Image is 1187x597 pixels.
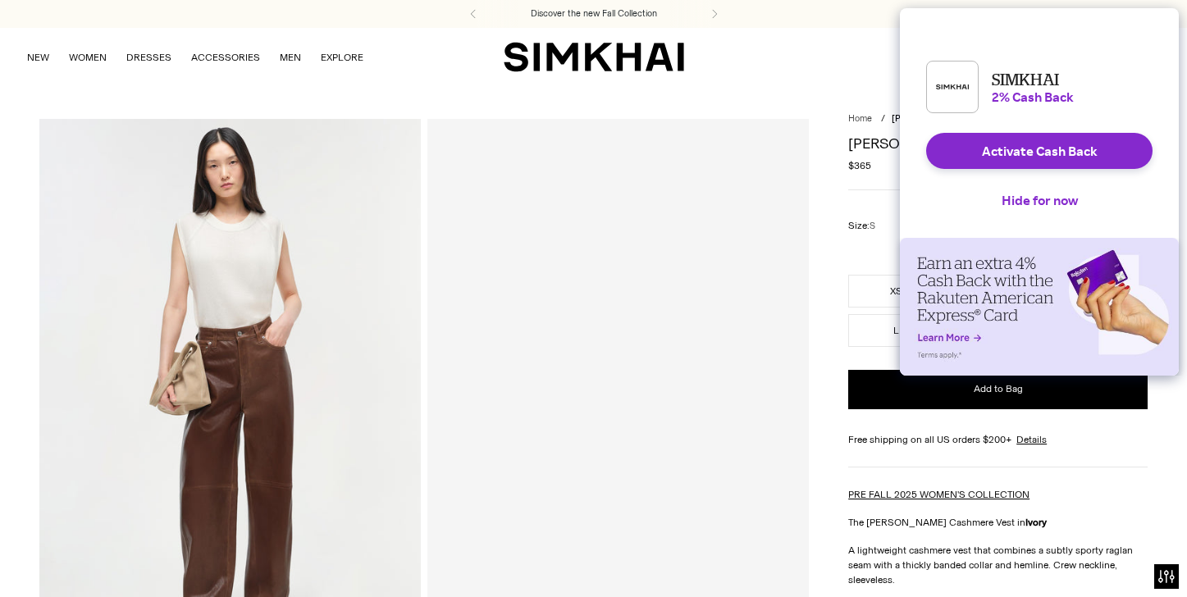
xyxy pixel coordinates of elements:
span: Add to Bag [974,382,1023,396]
div: Free shipping on all US orders $200+ [848,432,1148,447]
label: Size: [848,218,875,234]
a: Details [1016,432,1047,447]
p: A lightweight cashmere vest that combines a subtly sporty raglan seam with a thickly banded colla... [848,543,1148,587]
span: $365 [848,158,871,173]
a: ACCESSORIES [191,39,260,75]
span: [PERSON_NAME] Cashmere Vest [892,113,1027,124]
a: MEN [280,39,301,75]
a: PRE FALL 2025 WOMEN'S COLLECTION [848,489,1029,500]
a: SIMKHAI [504,41,684,73]
h1: [PERSON_NAME] Cashmere Vest [848,136,1148,151]
a: NEW [27,39,49,75]
a: WOMEN [69,39,107,75]
button: Add to Bag [848,370,1148,409]
a: Discover the new Fall Collection [531,7,657,21]
span: S [870,221,875,231]
a: Home [848,113,872,124]
a: DRESSES [126,39,171,75]
a: EXPLORE [321,39,363,75]
div: / [881,112,885,126]
p: The [PERSON_NAME] Cashmere Vest in [848,515,1148,530]
button: L [848,314,943,347]
nav: breadcrumbs [848,112,1148,126]
button: XS [848,275,943,308]
strong: Ivory [1025,517,1047,528]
